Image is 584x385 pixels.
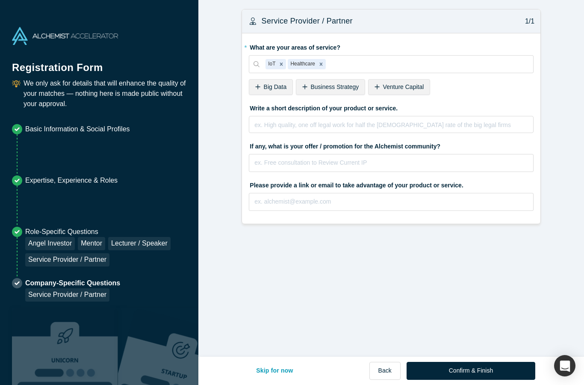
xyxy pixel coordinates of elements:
[369,362,401,380] button: Back
[249,40,534,52] label: What are your areas of service?
[25,288,109,302] div: Service Provider / Partner
[12,51,186,75] h1: Registration Form
[277,59,286,69] div: Remove IoT
[288,59,316,69] div: Healthcare
[78,237,105,250] div: Mentor
[25,124,130,134] p: Basic Information & Social Profiles
[249,79,293,95] div: Big Data
[262,15,353,27] h3: Service Provider / Partner
[407,362,535,380] button: Confirm & Finish
[24,78,186,109] p: We only ask for details that will enhance the quality of your matches — nothing here is made publ...
[25,253,109,267] div: Service Provider / Partner
[249,139,534,151] label: If any, what is your offer / promotion for the Alchemist community?
[249,193,534,211] input: ex. alchemist@example.com
[249,154,534,172] input: ex. Free consultation to Review Current IP
[249,178,534,190] label: Please provide a link or email to take advantage of your product or service.
[249,101,534,113] label: Write a short description of your product or service.
[265,59,277,69] div: IoT
[247,362,302,380] button: Skip for now
[311,83,359,90] span: Business Strategy
[296,79,365,95] div: Business Strategy
[25,227,186,237] p: Role-Specific Questions
[383,83,424,90] span: Venture Capital
[25,278,120,288] p: Company-Specific Questions
[255,119,528,136] div: rdw-editor
[264,83,287,90] span: Big Data
[25,175,118,186] p: Expertise, Experience & Roles
[368,79,430,95] div: Venture Capital
[249,116,534,133] div: rdw-wrapper
[520,16,534,27] p: 1/1
[12,27,118,45] img: Alchemist Accelerator Logo
[108,237,171,250] div: Lecturer / Speaker
[25,237,75,250] div: Angel Investor
[316,59,326,69] div: Remove Healthcare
